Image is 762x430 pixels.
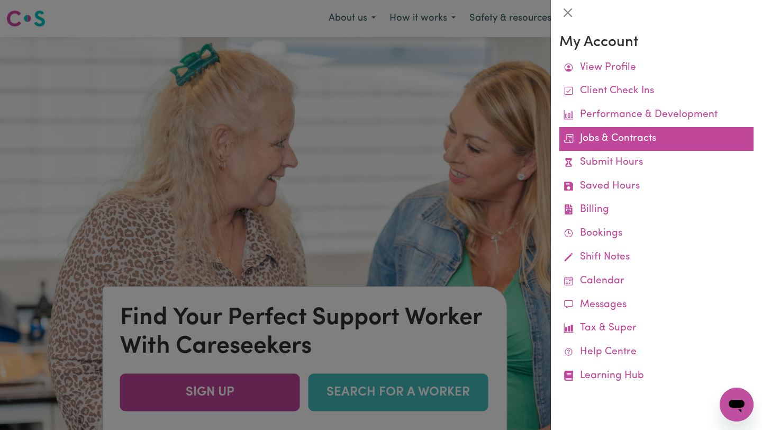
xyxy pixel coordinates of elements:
a: View Profile [559,56,754,80]
iframe: Button to launch messaging window [720,388,754,422]
a: Messages [559,293,754,317]
a: Calendar [559,270,754,293]
a: Saved Hours [559,175,754,199]
a: Help Centre [559,341,754,364]
a: Jobs & Contracts [559,127,754,151]
a: Submit Hours [559,151,754,175]
a: Performance & Development [559,103,754,127]
a: Client Check Ins [559,79,754,103]
a: Bookings [559,222,754,246]
button: Close [559,4,576,21]
a: Learning Hub [559,364,754,388]
h3: My Account [559,34,754,52]
a: Shift Notes [559,246,754,270]
a: Tax & Super [559,317,754,341]
a: Billing [559,198,754,222]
